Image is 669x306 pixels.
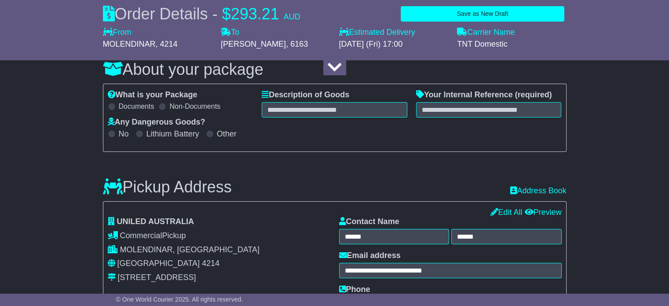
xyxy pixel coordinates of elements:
span: © One World Courier 2025. All rights reserved. [116,296,243,303]
label: Estimated Delivery [339,28,449,37]
label: Carrier Name [457,28,515,37]
span: $ [222,5,231,23]
h3: Pickup Address [103,178,232,196]
label: Documents [119,102,154,111]
label: Lithium Battery [146,129,199,139]
span: UNILED AUSTRALIA [117,217,194,226]
label: Your Internal Reference (required) [416,90,552,100]
span: , 4214 [156,40,178,48]
div: Pickup [108,231,330,241]
button: Save as New Draft [401,6,564,22]
span: [PERSON_NAME] [221,40,286,48]
label: Other [217,129,237,139]
div: [STREET_ADDRESS] [118,273,196,283]
span: 4214 [202,259,219,268]
div: Order Details - [103,4,300,23]
label: From [103,28,132,37]
label: Email address [339,251,401,261]
label: Phone [339,285,370,295]
span: MOLENDINAR, [GEOGRAPHIC_DATA] [120,245,260,254]
label: To [221,28,239,37]
span: [GEOGRAPHIC_DATA] [117,259,200,268]
label: No [119,129,129,139]
h3: About your package [103,61,567,78]
span: AUD [284,12,300,21]
a: Edit All [490,208,522,217]
span: MOLENDINAR [103,40,156,48]
div: [DATE] (Fri) 17:00 [339,40,449,49]
label: Non-Documents [169,102,220,111]
a: Preview [524,208,561,217]
div: TNT Domestic [457,40,567,49]
label: Any Dangerous Goods? [108,118,205,127]
span: 293.21 [231,5,279,23]
label: Contact Name [339,217,399,227]
label: What is your Package [108,90,197,100]
label: Description of Goods [262,90,349,100]
span: , 6163 [286,40,308,48]
span: Commercial [120,231,162,240]
a: Address Book [510,186,566,196]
